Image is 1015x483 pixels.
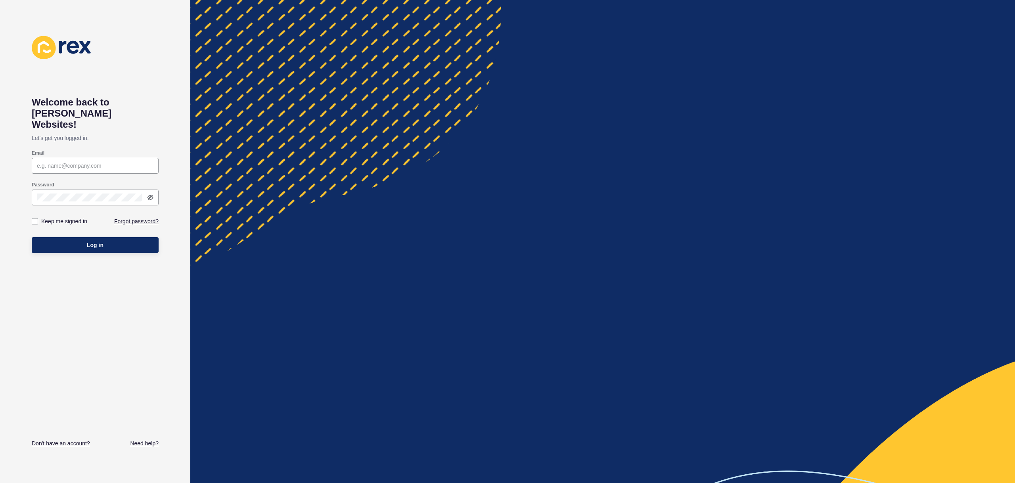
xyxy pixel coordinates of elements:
[114,217,159,225] a: Forgot password?
[32,237,159,253] button: Log in
[37,162,153,170] input: e.g. name@company.com
[32,97,159,130] h1: Welcome back to [PERSON_NAME] Websites!
[32,439,90,447] a: Don't have an account?
[32,150,44,156] label: Email
[87,241,103,249] span: Log in
[32,130,159,146] p: Let's get you logged in.
[32,182,54,188] label: Password
[41,217,87,225] label: Keep me signed in
[130,439,159,447] a: Need help?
